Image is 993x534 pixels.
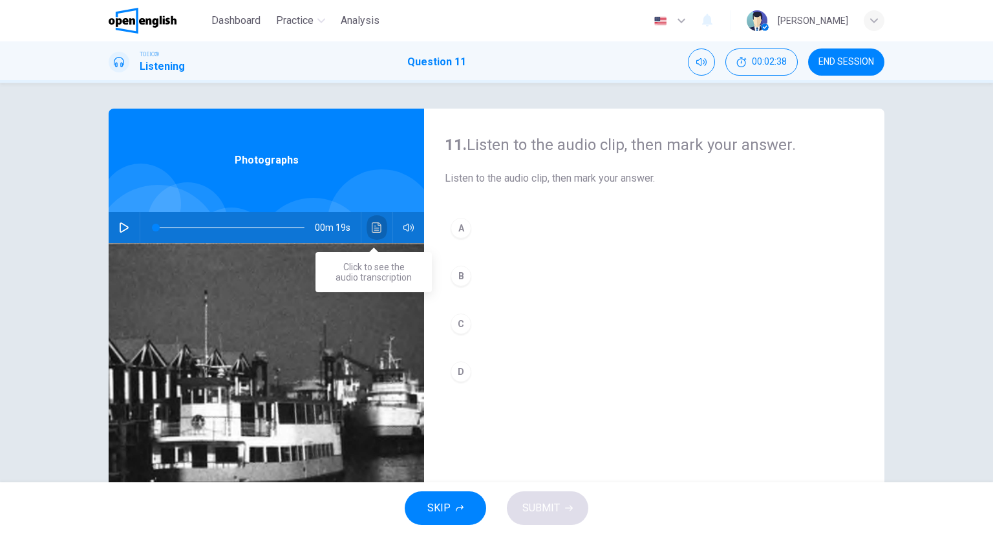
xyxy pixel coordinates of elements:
button: C [445,308,864,340]
button: Click to see the audio transcription [367,212,387,243]
button: Dashboard [206,9,266,32]
span: 00:02:38 [752,57,787,67]
h1: Question 11 [407,54,466,70]
span: Photographs [235,153,299,168]
button: Analysis [336,9,385,32]
button: Practice [271,9,330,32]
span: Analysis [341,13,379,28]
div: B [451,266,471,286]
div: [PERSON_NAME] [778,13,848,28]
button: A [445,212,864,244]
span: Dashboard [211,13,261,28]
h1: Listening [140,59,185,74]
span: SKIP [427,499,451,517]
div: C [451,314,471,334]
div: Click to see the audio transcription [315,252,432,292]
span: 00m 19s [315,212,361,243]
img: OpenEnglish logo [109,8,176,34]
strong: 11. [445,136,467,154]
button: D [445,356,864,388]
a: OpenEnglish logo [109,8,206,34]
span: Listen to the audio clip, then mark your answer. [445,171,864,186]
div: D [451,361,471,382]
div: A [451,218,471,239]
span: Practice [276,13,314,28]
span: TOEIC® [140,50,159,59]
img: Profile picture [747,10,767,31]
div: Mute [688,48,715,76]
button: B [445,260,864,292]
button: SKIP [405,491,486,525]
h4: Listen to the audio clip, then mark your answer. [445,134,864,155]
img: en [652,16,668,26]
button: END SESSION [808,48,884,76]
span: END SESSION [818,57,874,67]
div: Hide [725,48,798,76]
button: 00:02:38 [725,48,798,76]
